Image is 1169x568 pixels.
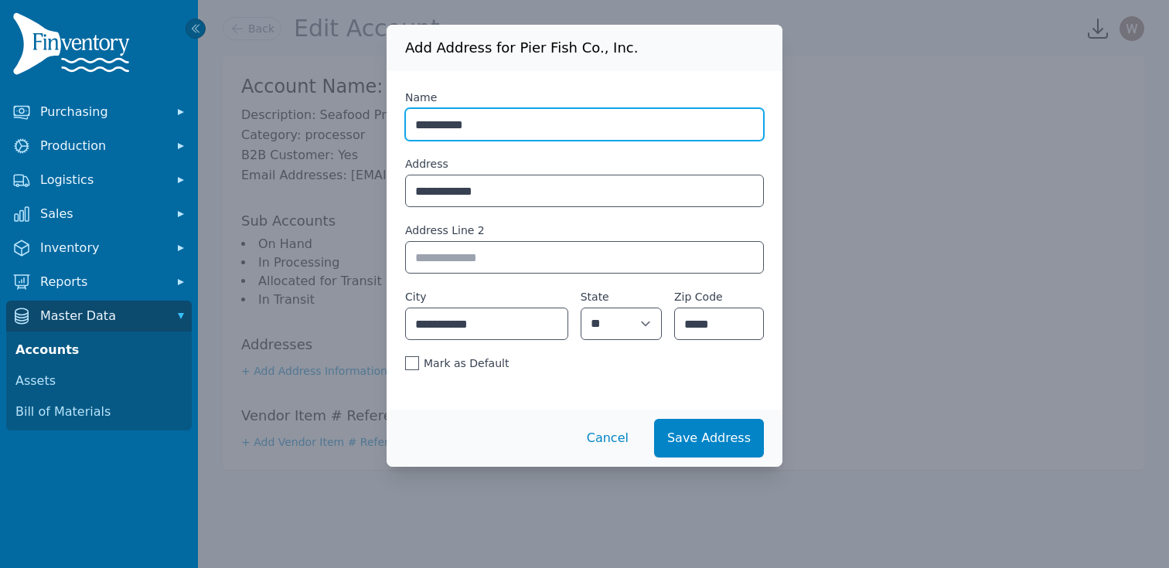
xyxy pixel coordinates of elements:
[405,289,426,304] label: City
[405,90,437,105] label: Name
[674,289,723,304] label: Zip Code
[387,25,782,71] h3: Add Address for Pier Fish Co., Inc.
[405,223,485,238] label: Address Line 2
[574,419,642,457] button: Cancel
[424,355,509,371] span: Mark as Default
[581,289,662,304] label: State
[405,156,448,172] label: Address
[654,419,764,457] button: Save Address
